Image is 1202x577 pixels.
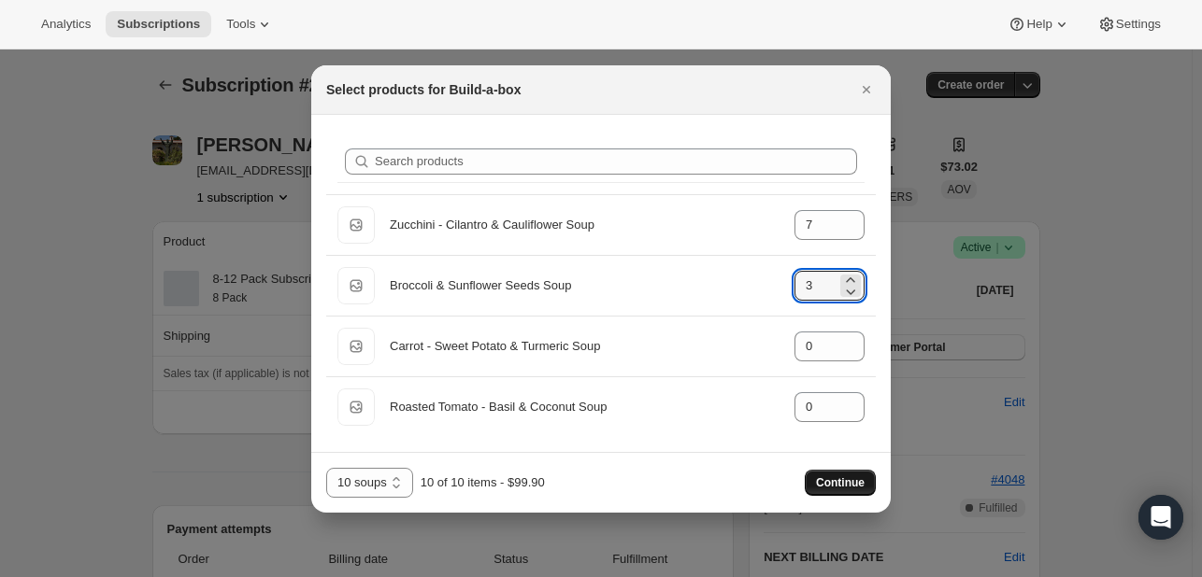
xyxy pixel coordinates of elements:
div: Broccoli & Sunflower Seeds Soup [390,276,780,295]
button: Settings [1086,11,1172,37]
span: Settings [1116,17,1161,32]
button: Close [853,77,880,103]
h2: Select products for Build-a-box [326,80,521,99]
button: Tools [215,11,285,37]
button: Continue [805,470,876,496]
button: Help [996,11,1081,37]
div: Carrot - Sweet Potato & Turmeric Soup [390,337,780,356]
span: Continue [816,475,865,490]
span: Help [1026,17,1052,32]
div: Zucchini - Cilantro & Cauliflower Soup [390,216,780,234]
div: Open Intercom Messenger [1138,495,1183,540]
button: Analytics [30,11,102,37]
button: Subscriptions [106,11,211,37]
div: Roasted Tomato - Basil & Coconut Soup [390,398,780,416]
input: Search products [375,148,857,175]
span: Analytics [41,17,91,32]
span: Tools [226,17,255,32]
div: 10 of 10 items - $99.90 [421,473,545,492]
span: Subscriptions [117,17,200,32]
